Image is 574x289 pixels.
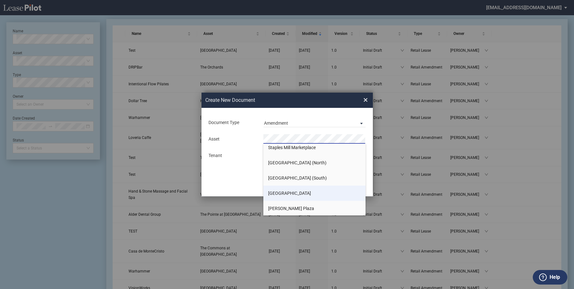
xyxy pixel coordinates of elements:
[263,186,366,201] li: [GEOGRAPHIC_DATA]
[268,191,311,196] span: [GEOGRAPHIC_DATA]
[268,206,314,211] span: [PERSON_NAME] Plaza
[263,118,366,127] md-select: Document Type: Amendment
[263,155,366,170] li: [GEOGRAPHIC_DATA] (North)
[550,273,560,281] label: Help
[268,145,316,150] span: Staples Mill Marketplace
[263,140,366,155] li: Staples Mill Marketplace
[268,175,327,181] span: [GEOGRAPHIC_DATA] (South)
[263,201,366,216] li: [PERSON_NAME] Plaza
[363,95,368,105] span: ×
[263,170,366,186] li: [GEOGRAPHIC_DATA] (South)
[268,160,327,165] span: [GEOGRAPHIC_DATA] (North)
[205,153,260,159] div: Tenant
[205,120,260,126] div: Document Type
[264,121,288,126] div: Amendment
[205,136,260,142] div: Asset
[201,93,373,197] md-dialog: Create New ...
[205,97,340,104] h2: Create New Document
